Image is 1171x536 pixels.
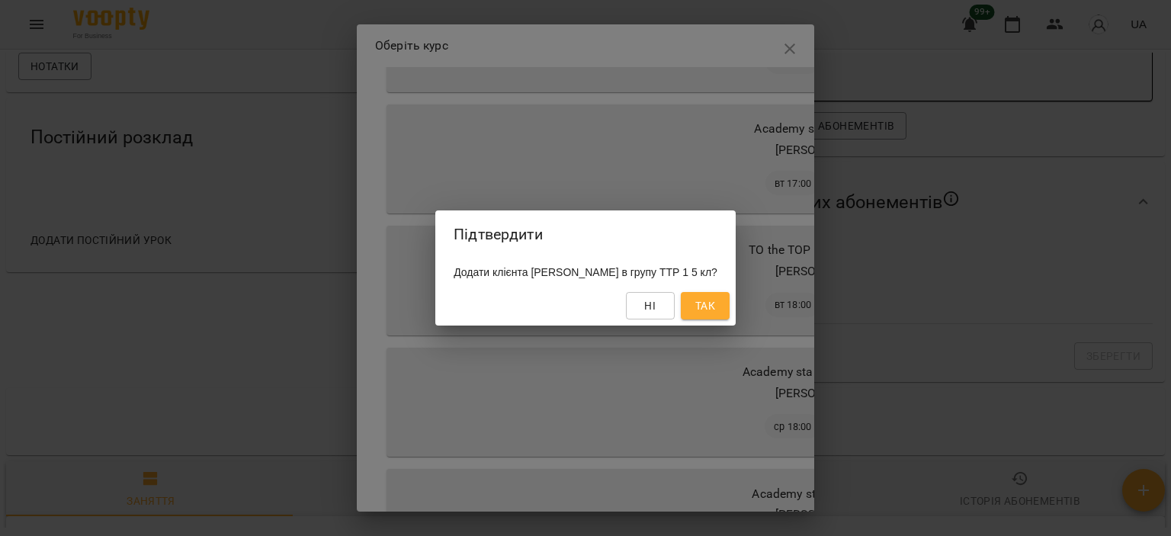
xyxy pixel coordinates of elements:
h2: Підтвердити [454,223,717,246]
span: Ні [644,297,656,315]
div: Додати клієнта [PERSON_NAME] в групу ТТР 1 5 кл? [435,258,736,286]
button: Ні [626,292,675,319]
button: Так [681,292,730,319]
span: Так [695,297,715,315]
